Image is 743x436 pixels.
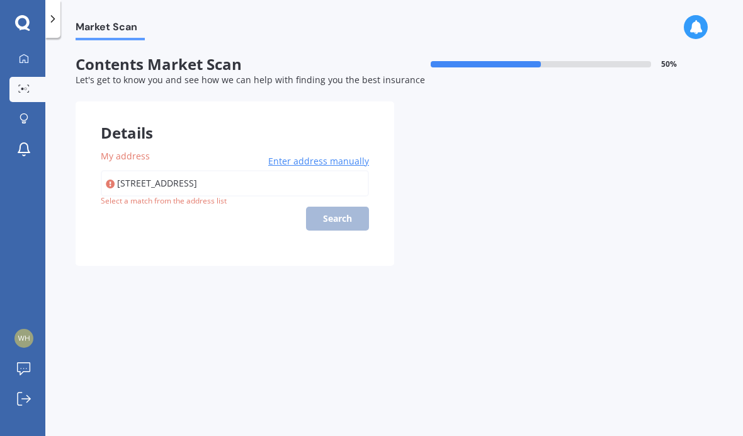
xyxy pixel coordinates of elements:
[76,21,145,38] span: Market Scan
[76,101,394,139] div: Details
[76,74,425,86] span: Let's get to know you and see how we can help with finding you the best insurance
[268,155,369,168] span: Enter address manually
[14,329,33,348] img: fa593a7e39e4a0224539490190189e1e
[76,55,394,74] span: Contents Market Scan
[101,150,150,162] span: My address
[101,196,227,207] div: Select a match from the address list
[661,60,677,69] span: 50 %
[101,170,369,197] input: Enter address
